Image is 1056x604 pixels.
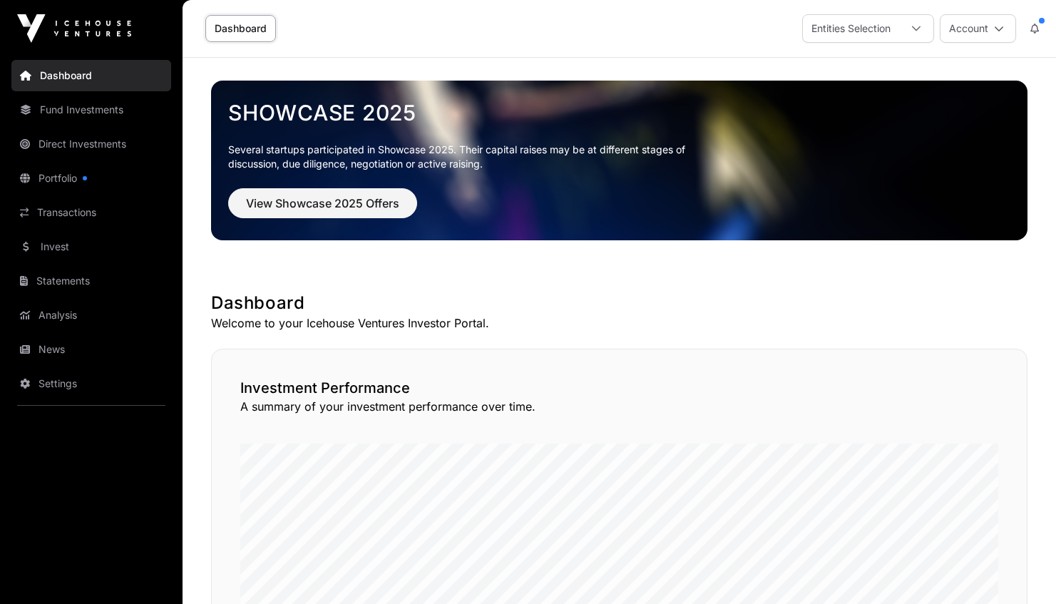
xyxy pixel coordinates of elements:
[228,143,707,171] p: Several startups participated in Showcase 2025. Their capital raises may be at different stages o...
[211,292,1027,314] h1: Dashboard
[240,398,998,415] p: A summary of your investment performance over time.
[228,203,417,217] a: View Showcase 2025 Offers
[11,368,171,399] a: Settings
[11,163,171,194] a: Portfolio
[11,128,171,160] a: Direct Investments
[228,188,417,218] button: View Showcase 2025 Offers
[940,14,1016,43] button: Account
[11,231,171,262] a: Invest
[11,94,171,126] a: Fund Investments
[11,60,171,91] a: Dashboard
[11,265,171,297] a: Statements
[228,100,1010,126] a: Showcase 2025
[211,314,1027,332] p: Welcome to your Icehouse Ventures Investor Portal.
[246,195,399,212] span: View Showcase 2025 Offers
[11,300,171,331] a: Analysis
[11,197,171,228] a: Transactions
[205,15,276,42] a: Dashboard
[11,334,171,365] a: News
[211,81,1027,240] img: Showcase 2025
[803,15,899,42] div: Entities Selection
[240,378,998,398] h2: Investment Performance
[17,14,131,43] img: Icehouse Ventures Logo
